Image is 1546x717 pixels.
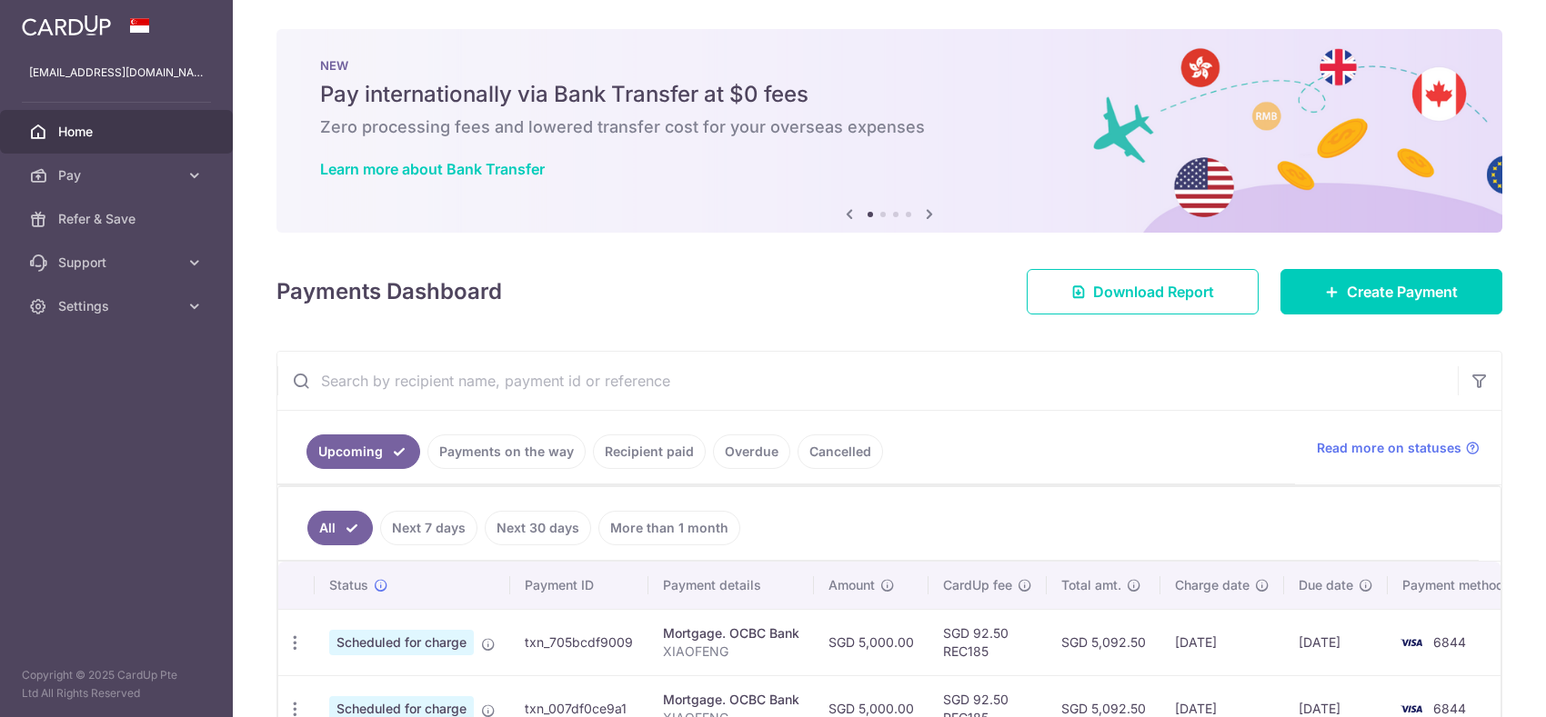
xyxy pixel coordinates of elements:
[1160,609,1284,675] td: [DATE]
[663,624,799,642] div: Mortgage. OCBC Bank
[828,576,875,594] span: Amount
[320,80,1459,109] h5: Pay internationally via Bank Transfer at $0 fees
[648,562,814,609] th: Payment details
[1093,281,1214,303] span: Download Report
[485,511,591,545] a: Next 30 days
[29,64,204,82] p: [EMAIL_ADDRESS][DOMAIN_NAME]
[510,609,648,675] td: txn_705bcdf9009
[277,352,1458,410] input: Search by recipient name, payment id or reference
[713,434,790,469] a: Overdue
[1175,576,1250,594] span: Charge date
[320,58,1459,73] p: NEW
[1388,562,1526,609] th: Payment method
[22,15,111,36] img: CardUp
[1433,634,1466,650] span: 6844
[58,254,178,272] span: Support
[1393,632,1430,653] img: Bank Card
[380,511,477,545] a: Next 7 days
[1299,576,1353,594] span: Due date
[510,562,648,609] th: Payment ID
[1317,439,1480,457] a: Read more on statuses
[307,511,373,545] a: All
[1280,269,1502,314] a: Create Payment
[1347,281,1458,303] span: Create Payment
[1047,609,1160,675] td: SGD 5,092.50
[814,609,929,675] td: SGD 5,000.00
[1284,609,1388,675] td: [DATE]
[276,275,502,308] h4: Payments Dashboard
[943,576,1012,594] span: CardUp fee
[593,434,706,469] a: Recipient paid
[1317,439,1461,457] span: Read more on statuses
[663,691,799,709] div: Mortgage. OCBC Bank
[306,434,420,469] a: Upcoming
[1027,269,1259,314] a: Download Report
[1433,701,1466,716] span: 6844
[427,434,586,469] a: Payments on the way
[663,642,799,661] p: XIAOFENG
[320,160,545,178] a: Learn more about Bank Transfer
[329,576,368,594] span: Status
[320,116,1459,138] h6: Zero processing fees and lowered transfer cost for your overseas expenses
[329,630,474,655] span: Scheduled for charge
[58,210,178,228] span: Refer & Save
[58,297,178,315] span: Settings
[276,29,1502,233] img: Bank transfer banner
[58,123,178,141] span: Home
[598,511,740,545] a: More than 1 month
[929,609,1047,675] td: SGD 92.50 REC185
[798,434,883,469] a: Cancelled
[58,166,178,184] span: Pay
[1061,576,1121,594] span: Total amt.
